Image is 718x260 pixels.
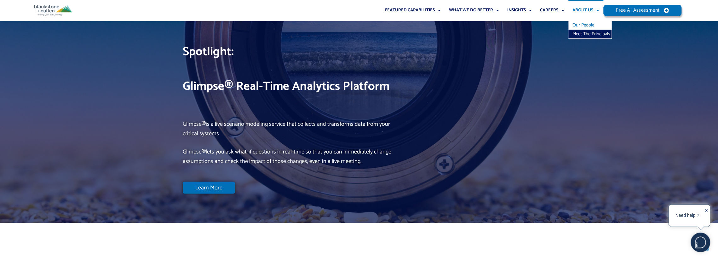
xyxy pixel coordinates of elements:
a: Our People [568,21,612,30]
img: users%2F5SSOSaKfQqXq3cFEnIZRYMEs4ra2%2Fmedia%2Fimages%2F-Bulle%20blanche%20sans%20fond%20%2B%20ma... [691,233,710,252]
span: Free AI Assessment [616,8,659,13]
b: ® [202,147,206,157]
b: ® [202,119,206,129]
p: Glimpse® Real-Time Analytics Platform [183,79,406,94]
ul: About Us [568,21,612,38]
p: Glimpse lets you ask what-if questions in real-time so that you can immediately change assumption... [183,147,406,166]
h2: Spotlight: [183,44,406,95]
span: Learn More [195,185,222,190]
div: Need help ? [670,205,704,226]
a: Free AI Assessment [603,5,681,16]
a: Meet The Principals [568,30,612,38]
a: Learn More [183,182,235,194]
p: Glimpse is a live scenario modeling service that collects and transforms data from your critical ... [183,120,406,138]
div: ✕ [704,206,708,226]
